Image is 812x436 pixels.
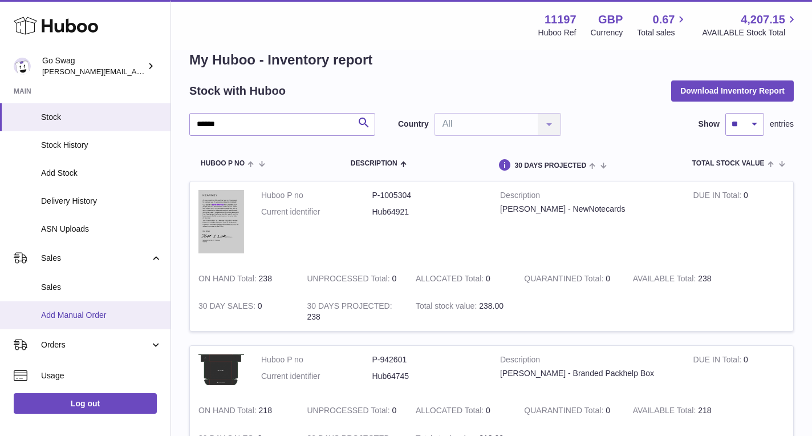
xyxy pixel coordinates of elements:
strong: AVAILABLE Total [633,406,698,418]
label: Show [699,119,720,130]
td: 0 [298,265,407,293]
strong: UNPROCESSED Total [307,274,392,286]
strong: ALLOCATED Total [416,406,486,418]
span: Huboo P no [201,160,245,167]
td: 0 [298,397,407,425]
span: Total sales [637,27,688,38]
a: 4,207.15 AVAILABLE Stock Total [702,12,798,38]
strong: Description [500,190,676,204]
span: Usage [41,370,162,381]
span: 0 [606,274,610,283]
td: 238 [298,292,407,331]
strong: 30 DAY SALES [198,301,258,313]
span: [PERSON_NAME][EMAIL_ADDRESS][DOMAIN_NAME] [42,67,229,76]
td: 218 [624,397,733,425]
span: ASN Uploads [41,224,162,235]
span: 0 [606,406,610,415]
strong: DUE IN Total [693,355,744,367]
a: 0.67 Total sales [637,12,688,38]
button: Download Inventory Report [671,80,794,101]
span: entries [770,119,794,130]
dd: P-1005304 [372,190,484,201]
span: Delivery History [41,196,162,207]
div: Go Swag [42,55,145,77]
dd: Hub64921 [372,207,484,217]
span: Stock [41,112,162,123]
span: 238.00 [479,301,504,310]
span: Add Stock [41,168,162,179]
strong: DUE IN Total [693,191,744,203]
div: Huboo Ref [538,27,576,38]
h1: My Huboo - Inventory report [189,51,794,69]
span: Total stock value [692,160,765,167]
dd: P-942601 [372,354,484,365]
img: product image [198,190,244,253]
span: Stock History [41,140,162,151]
span: 30 DAYS PROJECTED [514,162,586,169]
td: 238 [624,265,733,293]
span: Description [351,160,397,167]
strong: ON HAND Total [198,406,259,418]
strong: 30 DAYS PROJECTED [307,301,392,313]
span: Sales [41,282,162,293]
td: 0 [685,181,793,265]
dt: Huboo P no [261,190,372,201]
div: [PERSON_NAME] - Branded Packhelp Box [500,368,676,379]
dt: Current identifier [261,207,372,217]
div: [PERSON_NAME] - NewNotecards [500,204,676,215]
strong: AVAILABLE Total [633,274,698,286]
label: Country [398,119,429,130]
span: Add Manual Order [41,310,162,321]
span: 4,207.15 [741,12,785,27]
strong: UNPROCESSED Total [307,406,392,418]
strong: QUARANTINED Total [524,406,606,418]
strong: GBP [598,12,623,27]
strong: QUARANTINED Total [524,274,606,286]
span: AVAILABLE Stock Total [702,27,798,38]
strong: Description [500,354,676,368]
strong: ALLOCATED Total [416,274,486,286]
h2: Stock with Huboo [189,83,286,99]
strong: ON HAND Total [198,274,259,286]
span: 0.67 [653,12,675,27]
td: 238 [190,265,298,293]
div: Currency [591,27,623,38]
a: Log out [14,393,157,414]
td: 0 [407,397,515,425]
td: 0 [685,346,793,397]
img: product image [198,354,244,385]
strong: 11197 [545,12,576,27]
img: leigh@goswag.com [14,58,31,75]
dd: Hub64745 [372,371,484,382]
dt: Huboo P no [261,354,372,365]
td: 218 [190,397,298,425]
td: 0 [407,265,515,293]
span: Orders [41,340,150,350]
span: Sales [41,253,150,264]
dt: Current identifier [261,371,372,382]
strong: Total stock value [416,301,479,313]
td: 0 [190,292,298,331]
